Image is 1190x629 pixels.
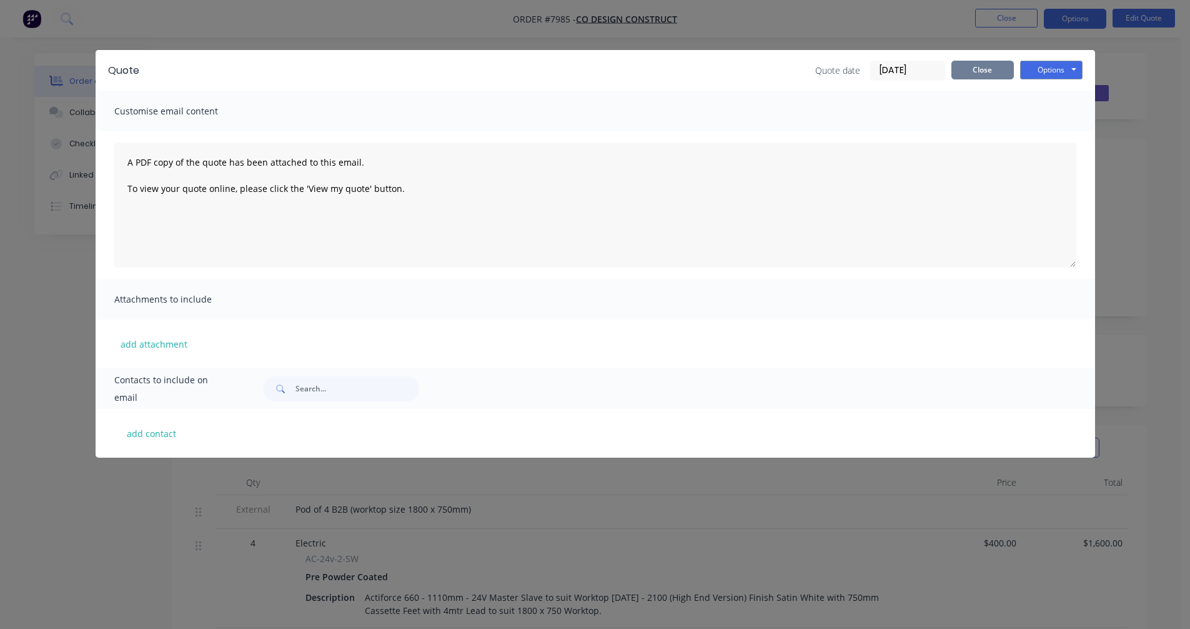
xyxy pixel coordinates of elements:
[114,371,232,406] span: Contacts to include on email
[114,335,194,353] button: add attachment
[114,424,189,443] button: add contact
[295,376,419,401] input: Search...
[114,103,252,120] span: Customise email content
[114,291,252,308] span: Attachments to include
[1020,61,1083,79] button: Options
[114,143,1076,268] textarea: A PDF copy of the quote has been attached to this email. To view your quote online, please click ...
[951,61,1014,79] button: Close
[108,63,139,78] div: Quote
[815,64,860,77] span: Quote date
